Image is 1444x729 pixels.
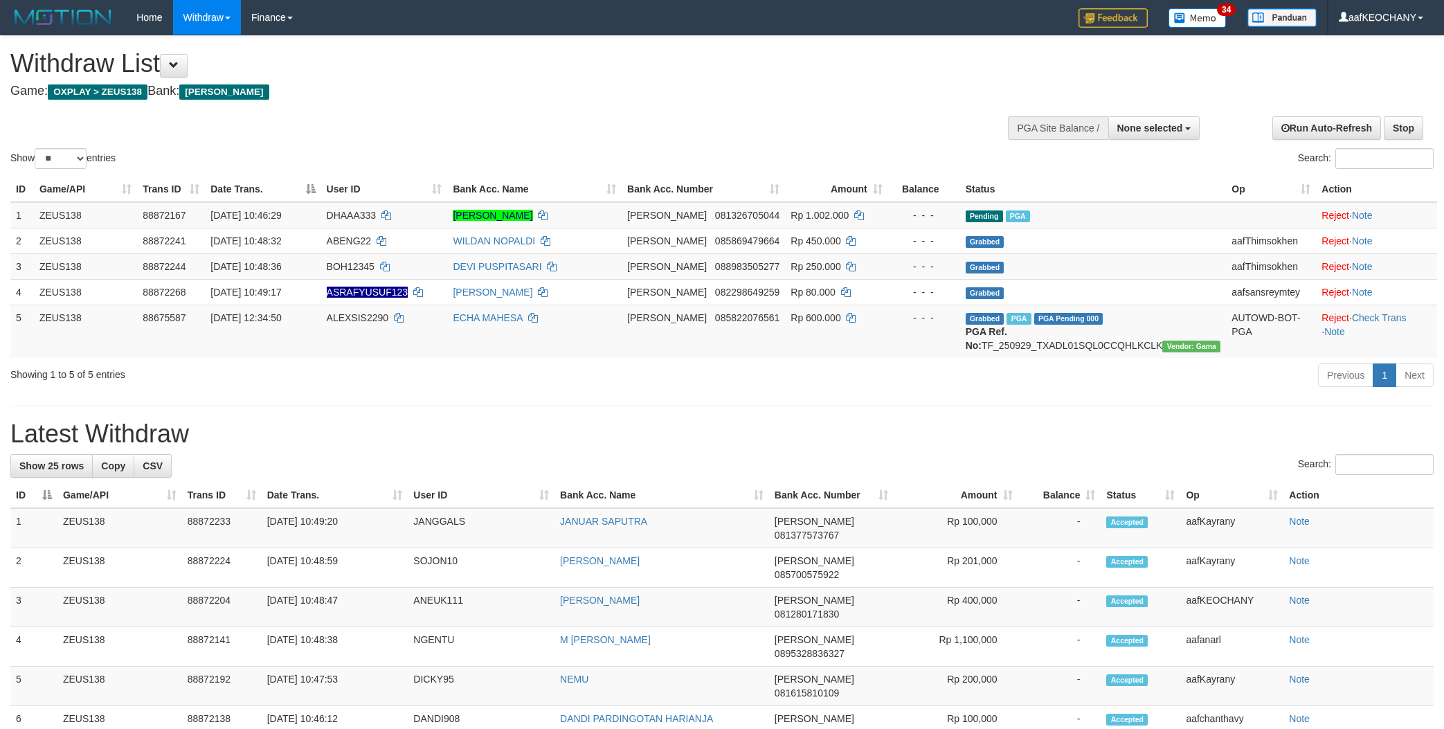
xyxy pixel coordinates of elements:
[1352,261,1373,272] a: Note
[327,312,389,323] span: ALEXSIS2290
[1018,483,1101,508] th: Balance: activate to sort column ascending
[143,312,186,323] span: 88675587
[775,555,854,566] span: [PERSON_NAME]
[10,84,949,98] h4: Game: Bank:
[1316,253,1437,279] td: ·
[34,202,137,228] td: ZEUS138
[1298,454,1434,475] label: Search:
[10,362,591,381] div: Showing 1 to 5 of 5 entries
[560,555,640,566] a: [PERSON_NAME]
[327,261,374,272] span: BOH12345
[622,177,785,202] th: Bank Acc. Number: activate to sort column ascending
[1226,228,1316,253] td: aafThimsokhen
[894,588,1018,627] td: Rp 400,000
[182,548,262,588] td: 88872224
[57,588,182,627] td: ZEUS138
[205,177,321,202] th: Date Trans.: activate to sort column descending
[179,84,269,100] span: [PERSON_NAME]
[19,460,84,471] span: Show 25 rows
[1180,667,1283,706] td: aafKayrany
[1352,235,1373,246] a: Note
[894,311,955,325] div: - - -
[715,235,779,246] span: Copy 085869479664 to clipboard
[627,261,707,272] span: [PERSON_NAME]
[966,287,1004,299] span: Grabbed
[262,548,408,588] td: [DATE] 10:48:59
[1018,548,1101,588] td: -
[1321,210,1349,221] a: Reject
[34,253,137,279] td: ZEUS138
[1324,326,1345,337] a: Note
[1180,548,1283,588] td: aafKayrany
[1217,3,1236,16] span: 34
[1316,228,1437,253] td: ·
[775,516,854,527] span: [PERSON_NAME]
[894,234,955,248] div: - - -
[1352,210,1373,221] a: Note
[210,312,281,323] span: [DATE] 12:34:50
[1226,305,1316,358] td: AUTOWD-BOT-PGA
[1162,341,1220,352] span: Vendor URL: https://trx31.1velocity.biz
[1321,312,1349,323] a: Reject
[560,634,651,645] a: M [PERSON_NAME]
[1289,713,1310,724] a: Note
[560,674,588,685] a: NEMU
[1283,483,1434,508] th: Action
[1006,210,1030,222] span: Marked by aafanarl
[1101,483,1180,508] th: Status: activate to sort column ascending
[775,634,854,645] span: [PERSON_NAME]
[408,548,554,588] td: SOJON10
[627,312,707,323] span: [PERSON_NAME]
[137,177,205,202] th: Trans ID: activate to sort column ascending
[715,261,779,272] span: Copy 088983505277 to clipboard
[1018,667,1101,706] td: -
[10,228,34,253] td: 2
[210,235,281,246] span: [DATE] 10:48:32
[1316,177,1437,202] th: Action
[1007,313,1031,325] span: Marked by aafpengsreynich
[1117,123,1183,134] span: None selected
[327,235,372,246] span: ABENG22
[453,235,535,246] a: WILDAN NOPALDI
[775,569,839,580] span: Copy 085700575922 to clipboard
[262,508,408,548] td: [DATE] 10:49:20
[408,667,554,706] td: DICKY95
[1298,148,1434,169] label: Search:
[1396,363,1434,387] a: Next
[769,483,894,508] th: Bank Acc. Number: activate to sort column ascending
[34,177,137,202] th: Game/API: activate to sort column ascending
[791,261,840,272] span: Rp 250.000
[210,287,281,298] span: [DATE] 10:49:17
[775,530,839,541] span: Copy 081377573767 to clipboard
[560,595,640,606] a: [PERSON_NAME]
[57,667,182,706] td: ZEUS138
[775,609,839,620] span: Copy 081280171830 to clipboard
[1321,235,1349,246] a: Reject
[960,305,1227,358] td: TF_250929_TXADL01SQL0CCQHLKCLK
[1108,116,1200,140] button: None selected
[1168,8,1227,28] img: Button%20Memo.svg
[408,627,554,667] td: NGENTU
[894,508,1018,548] td: Rp 100,000
[10,148,116,169] label: Show entries
[791,210,849,221] span: Rp 1.002.000
[57,508,182,548] td: ZEUS138
[1018,508,1101,548] td: -
[1373,363,1396,387] a: 1
[10,588,57,627] td: 3
[894,260,955,273] div: - - -
[210,261,281,272] span: [DATE] 10:48:36
[791,312,840,323] span: Rp 600.000
[715,210,779,221] span: Copy 081326705044 to clipboard
[1180,588,1283,627] td: aafKEOCHANY
[182,667,262,706] td: 88872192
[1335,454,1434,475] input: Search:
[10,454,93,478] a: Show 25 rows
[10,177,34,202] th: ID
[453,261,541,272] a: DEVI PUSPITASARI
[554,483,769,508] th: Bank Acc. Name: activate to sort column ascending
[775,595,854,606] span: [PERSON_NAME]
[10,202,34,228] td: 1
[453,210,532,221] a: [PERSON_NAME]
[1226,279,1316,305] td: aafsansreymtey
